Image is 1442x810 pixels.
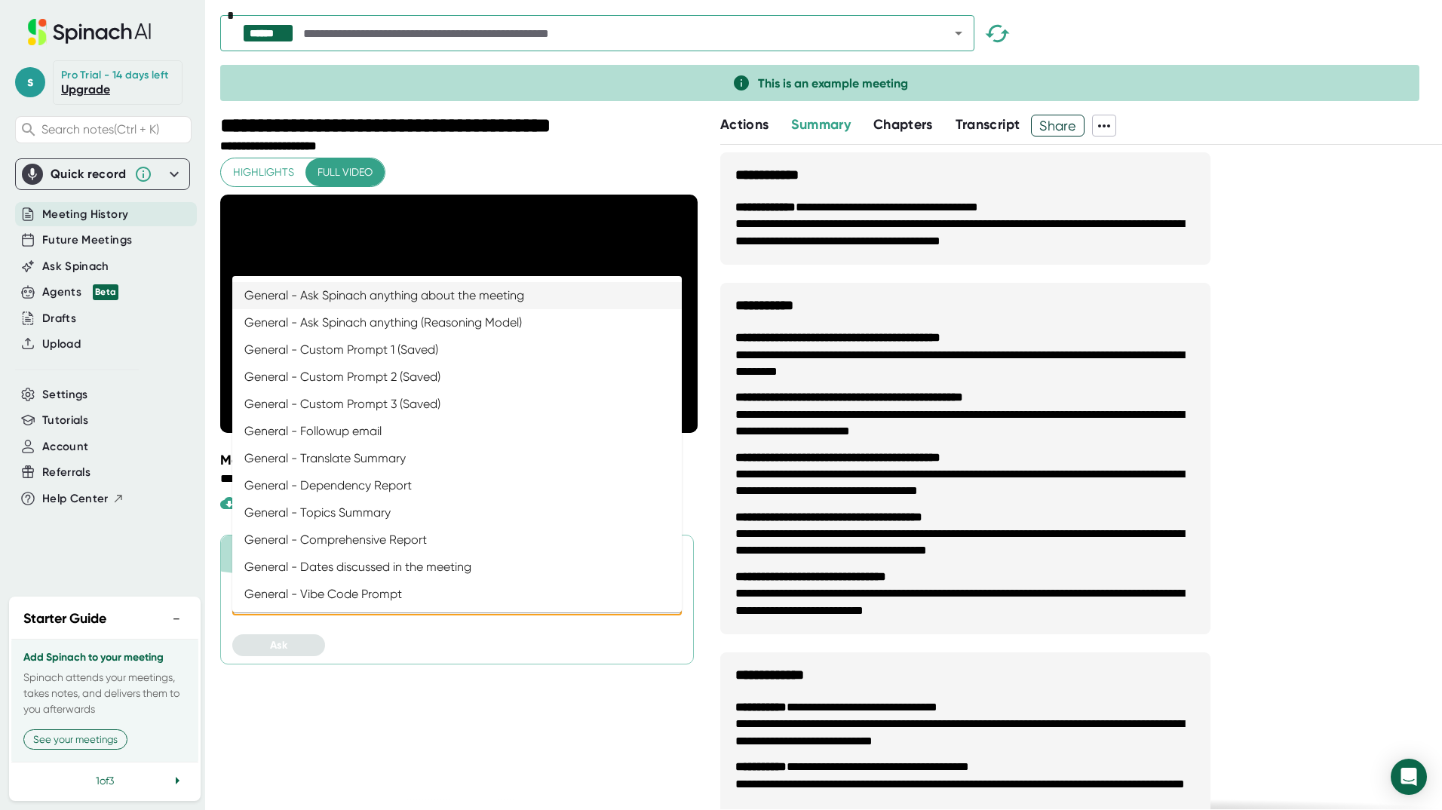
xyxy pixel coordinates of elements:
button: Share [1031,115,1085,137]
li: General - Dependency Report [232,472,682,499]
li: General - Followup email [232,418,682,445]
li: General - Vibe Code Prompt [232,581,682,608]
button: Help Center [42,490,124,508]
button: Open [948,23,969,44]
button: Actions [720,115,769,135]
li: Multi meeting - Weekly summary [232,608,682,635]
div: Quick record [22,159,183,189]
li: General - Translate Summary [232,445,682,472]
span: s [15,67,45,97]
button: Chapters [873,115,933,135]
button: Upload [42,336,81,353]
button: Settings [42,386,88,403]
li: General - Dates discussed in the meeting [232,554,682,581]
span: Actions [720,116,769,133]
div: Beta [93,284,118,300]
button: Ask [232,634,325,656]
h3: Add Spinach to your meeting [23,652,186,664]
button: Meeting History [42,206,128,223]
li: General - Custom Prompt 2 (Saved) [232,364,682,391]
li: General - Custom Prompt 3 (Saved) [232,391,682,418]
span: Summary [791,116,850,133]
h2: Starter Guide [23,609,106,629]
div: Paid feature [220,494,338,512]
button: Drafts [42,310,76,327]
span: 1 of 3 [96,775,114,787]
a: Upgrade [61,82,110,97]
button: Future Meetings [42,232,132,249]
div: Agents [42,284,118,301]
div: Quick record [51,167,127,182]
div: Pro Trial - 14 days left [61,69,168,82]
span: Highlights [233,163,294,182]
span: Share [1032,112,1084,139]
button: Full video [305,158,385,186]
span: Chapters [873,116,933,133]
span: Help Center [42,490,109,508]
span: Transcript [956,116,1020,133]
button: Account [42,438,88,456]
button: − [167,608,186,630]
li: General - Ask Spinach anything (Reasoning Model) [232,309,682,336]
button: See your meetings [23,729,127,750]
li: General - Custom Prompt 1 (Saved) [232,336,682,364]
li: General - Topics Summary [232,499,682,526]
p: Spinach attends your meetings, takes notes, and delivers them to you afterwards [23,670,186,717]
span: Full video [318,163,373,182]
button: Agents Beta [42,284,118,301]
div: Open Intercom Messenger [1391,759,1427,795]
button: Highlights [221,158,306,186]
span: Ask [270,639,287,652]
span: This is an example meeting [758,76,908,91]
button: Referrals [42,464,91,481]
button: Tutorials [42,412,88,429]
li: General - Ask Spinach anything about the meeting [232,282,682,309]
span: Search notes (Ctrl + K) [41,122,159,137]
button: Transcript [956,115,1020,135]
li: General - Comprehensive Report [232,526,682,554]
button: Ask Spinach [42,258,109,275]
div: Meeting Attendees [220,452,701,468]
button: Summary [791,115,850,135]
